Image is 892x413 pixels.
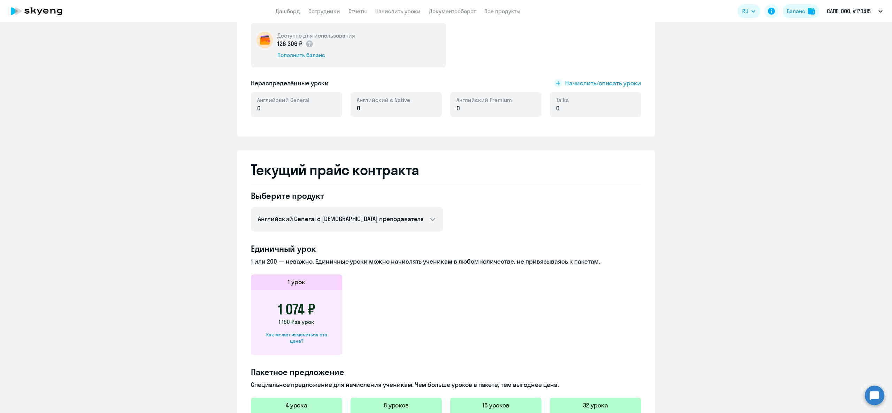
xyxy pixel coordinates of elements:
h4: Пакетное предложение [251,366,641,377]
span: 0 [357,104,360,113]
h3: 1 074 ₽ [278,301,315,318]
h2: Текущий прайс контракта [251,162,641,178]
p: 126 306 ₽ [277,39,314,48]
div: Баланс [787,7,805,15]
button: RU [737,4,760,18]
button: САПЕ, ООО, #170415 [823,3,886,20]
div: Как может измениться эта цена? [262,332,331,344]
h5: 1 урок [288,278,305,287]
h5: 8 уроков [384,401,409,410]
a: Сотрудники [308,8,340,15]
p: 1 или 200 — неважно. Единичные уроки можно начислять ученикам в любом количестве, не привязываясь... [251,257,641,266]
span: RU [742,7,748,15]
h4: Единичный урок [251,243,641,254]
p: САПЕ, ООО, #170415 [827,7,871,15]
a: Дашборд [276,8,300,15]
img: balance [808,8,815,15]
span: 0 [257,104,261,113]
span: 1 190 ₽ [279,318,294,325]
h5: 32 урока [583,401,608,410]
span: Talks [556,96,569,104]
a: Документооборот [429,8,476,15]
span: за урок [294,318,314,325]
span: Английский Premium [456,96,512,104]
h5: 4 урока [286,401,308,410]
a: Отчеты [348,8,367,15]
span: Английский General [257,96,309,104]
span: 0 [456,104,460,113]
span: 0 [556,104,560,113]
a: Начислить уроки [375,8,421,15]
img: wallet-circle.png [256,32,273,48]
p: Специальное предложение для начисления ученикам. Чем больше уроков в пакете, тем выгоднее цена. [251,380,641,389]
button: Балансbalance [783,4,819,18]
span: Английский с Native [357,96,410,104]
h5: 16 уроков [482,401,510,410]
span: Начислить/списать уроки [565,79,641,88]
div: Пополнить баланс [277,51,355,59]
a: Все продукты [484,8,521,15]
h5: Нераспределённые уроки [251,79,329,88]
h4: Выберите продукт [251,190,443,201]
h5: Доступно для использования [277,32,355,39]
